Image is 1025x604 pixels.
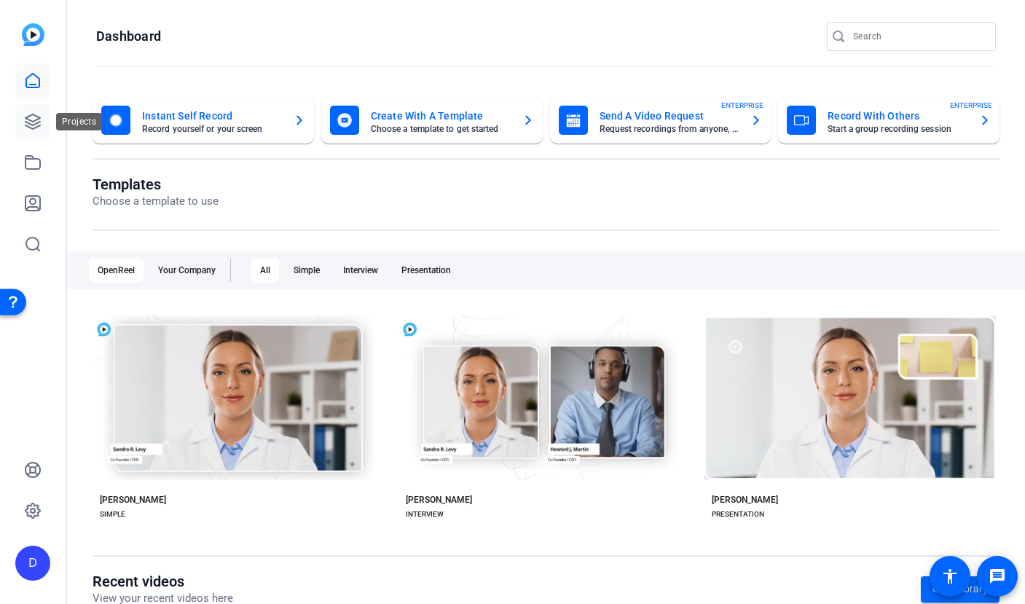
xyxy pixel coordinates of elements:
[285,259,329,282] div: Simple
[100,509,125,520] div: SIMPLE
[149,259,224,282] div: Your Company
[100,494,166,506] div: [PERSON_NAME]
[142,125,282,133] mat-card-subtitle: Record yourself or your screen
[828,107,967,125] mat-card-title: Record With Others
[550,97,771,144] button: Send A Video RequestRequest recordings from anyone, anywhereENTERPRISE
[778,97,1000,144] button: Record With OthersStart a group recording sessionENTERPRISE
[371,107,511,125] mat-card-title: Create With A Template
[406,509,444,520] div: INTERVIEW
[93,176,219,193] h1: Templates
[406,494,472,506] div: [PERSON_NAME]
[721,100,763,111] span: ENTERPRISE
[921,576,1000,603] a: Go to library
[96,28,161,45] h1: Dashboard
[600,125,739,133] mat-card-subtitle: Request recordings from anyone, anywhere
[93,193,219,210] p: Choose a template to use
[142,107,282,125] mat-card-title: Instant Self Record
[393,259,460,282] div: Presentation
[828,125,967,133] mat-card-subtitle: Start a group recording session
[56,113,102,130] div: Projects
[22,23,44,46] img: blue-gradient.svg
[89,259,144,282] div: OpenReel
[712,509,764,520] div: PRESENTATION
[712,494,778,506] div: [PERSON_NAME]
[941,568,959,585] mat-icon: accessibility
[93,97,314,144] button: Instant Self RecordRecord yourself or your screen
[989,568,1006,585] mat-icon: message
[93,573,233,590] h1: Recent videos
[334,259,387,282] div: Interview
[950,100,992,111] span: ENTERPRISE
[251,259,279,282] div: All
[371,125,511,133] mat-card-subtitle: Choose a template to get started
[853,28,984,45] input: Search
[600,107,739,125] mat-card-title: Send A Video Request
[321,97,543,144] button: Create With A TemplateChoose a template to get started
[15,546,50,581] div: D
